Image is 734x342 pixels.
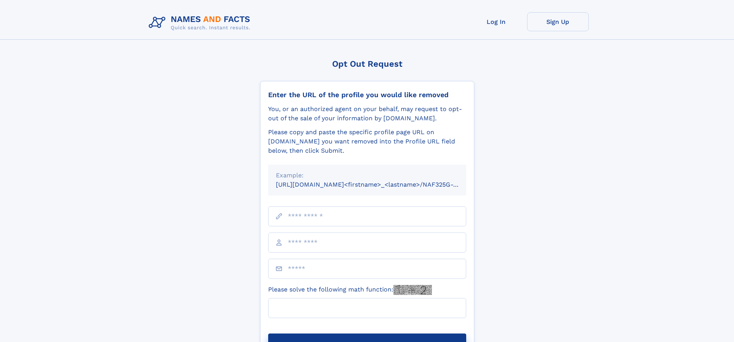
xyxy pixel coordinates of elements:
[268,128,466,155] div: Please copy and paste the specific profile page URL on [DOMAIN_NAME] you want removed into the Pr...
[268,91,466,99] div: Enter the URL of the profile you would like removed
[268,104,466,123] div: You, or an authorized agent on your behalf, may request to opt-out of the sale of your informatio...
[527,12,589,31] a: Sign Up
[276,181,481,188] small: [URL][DOMAIN_NAME]<firstname>_<lastname>/NAF325G-xxxxxxxx
[465,12,527,31] a: Log In
[268,285,432,295] label: Please solve the following math function:
[146,12,257,33] img: Logo Names and Facts
[276,171,459,180] div: Example:
[260,59,474,69] div: Opt Out Request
